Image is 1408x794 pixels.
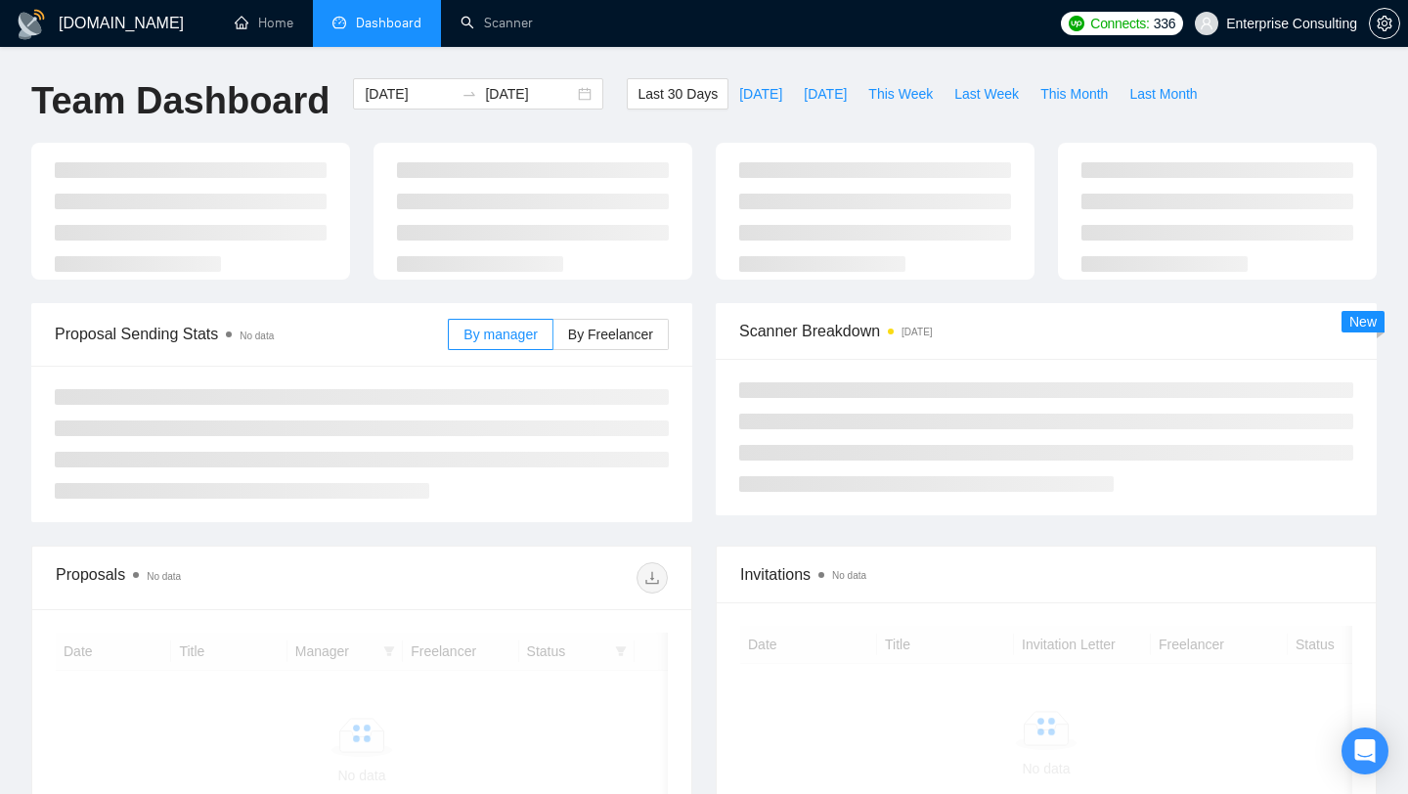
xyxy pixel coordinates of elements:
span: By Freelancer [568,327,653,342]
span: No data [147,571,181,582]
button: [DATE] [728,78,793,110]
span: user [1200,17,1213,30]
button: Last Week [944,78,1030,110]
a: setting [1369,16,1400,31]
span: By manager [463,327,537,342]
span: Last 30 Days [638,83,718,105]
span: setting [1370,16,1399,31]
button: This Month [1030,78,1119,110]
a: searchScanner [461,15,533,31]
span: 336 [1154,13,1175,34]
input: End date [485,83,574,105]
button: [DATE] [793,78,858,110]
span: dashboard [332,16,346,29]
span: Dashboard [356,15,421,31]
span: [DATE] [739,83,782,105]
h1: Team Dashboard [31,78,330,124]
img: logo [16,9,47,40]
div: Open Intercom Messenger [1342,728,1388,774]
img: upwork-logo.png [1069,16,1084,31]
div: Proposals [56,562,362,594]
button: Last 30 Days [627,78,728,110]
span: Scanner Breakdown [739,319,1353,343]
time: [DATE] [902,327,932,337]
span: Proposal Sending Stats [55,322,448,346]
span: Last Week [954,83,1019,105]
span: Invitations [740,562,1352,587]
span: Connects: [1090,13,1149,34]
button: Last Month [1119,78,1208,110]
button: setting [1369,8,1400,39]
span: This Month [1040,83,1108,105]
span: swap-right [462,86,477,102]
span: This Week [868,83,933,105]
span: No data [832,570,866,581]
a: homeHome [235,15,293,31]
span: No data [240,331,274,341]
span: [DATE] [804,83,847,105]
span: New [1349,314,1377,330]
input: Start date [365,83,454,105]
span: Last Month [1129,83,1197,105]
button: This Week [858,78,944,110]
span: to [462,86,477,102]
